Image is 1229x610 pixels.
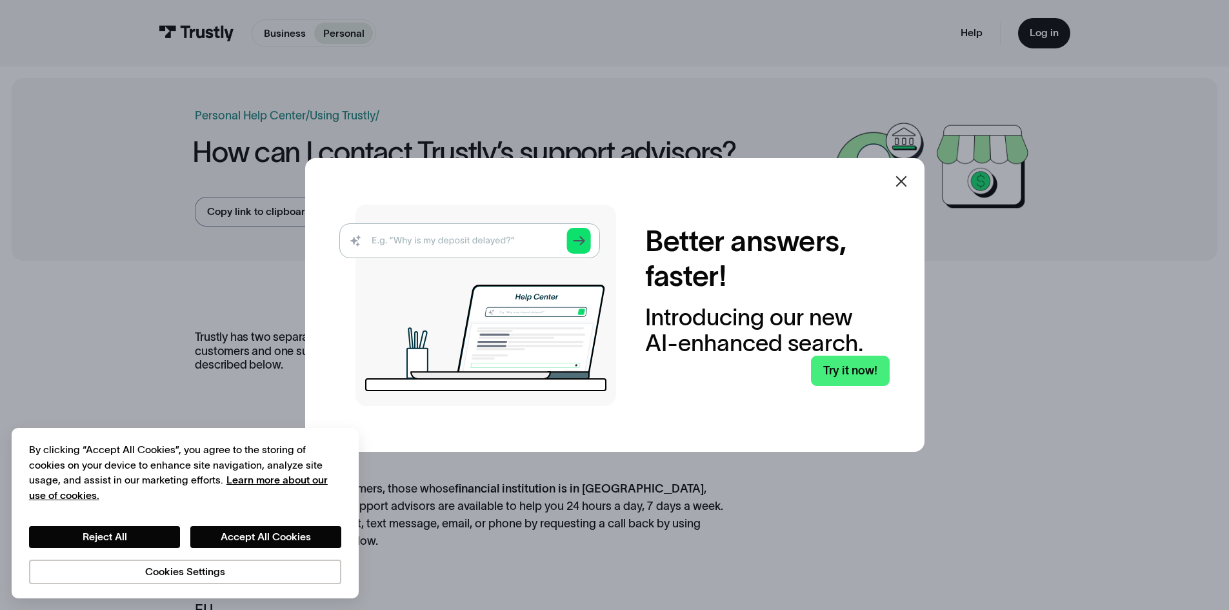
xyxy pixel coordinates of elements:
[811,356,890,386] a: Try it now!
[645,305,890,356] div: Introducing our new AI-enhanced search.
[29,442,341,503] div: By clicking “Accept All Cookies”, you agree to the storing of cookies on your device to enhance s...
[29,560,341,584] button: Cookies Settings
[190,526,341,548] button: Accept All Cookies
[12,428,359,598] div: Cookie banner
[29,442,341,584] div: Privacy
[645,224,890,294] h2: Better answers, faster!
[29,526,180,548] button: Reject All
